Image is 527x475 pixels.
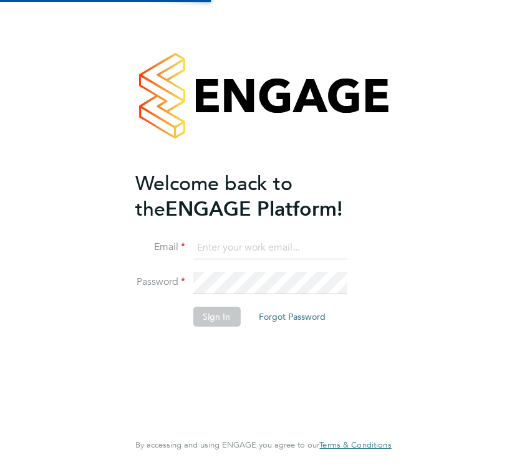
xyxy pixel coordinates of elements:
span: Terms & Conditions [319,439,391,450]
input: Enter your work email... [193,237,347,259]
button: Sign In [193,307,240,327]
button: Forgot Password [249,307,336,327]
label: Email [135,241,185,254]
label: Password [135,276,185,289]
span: Welcome back to the [135,171,293,221]
h2: ENGAGE Platform! [135,171,379,222]
span: By accessing and using ENGAGE you agree to our [135,439,391,450]
a: Terms & Conditions [319,440,391,450]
